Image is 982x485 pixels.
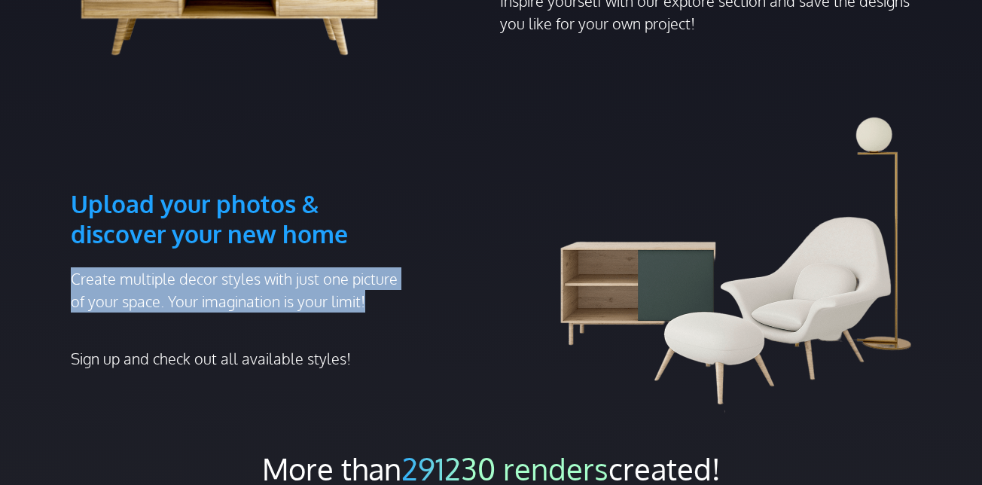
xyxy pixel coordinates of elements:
[71,267,410,313] p: Create multiple decor styles with just one picture of your space. Your imagination is your limit!
[71,117,410,249] h3: Upload your photos & discover your new home
[71,347,410,370] p: Sign up and check out all available styles!
[500,117,911,413] img: sofa with a cabinet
